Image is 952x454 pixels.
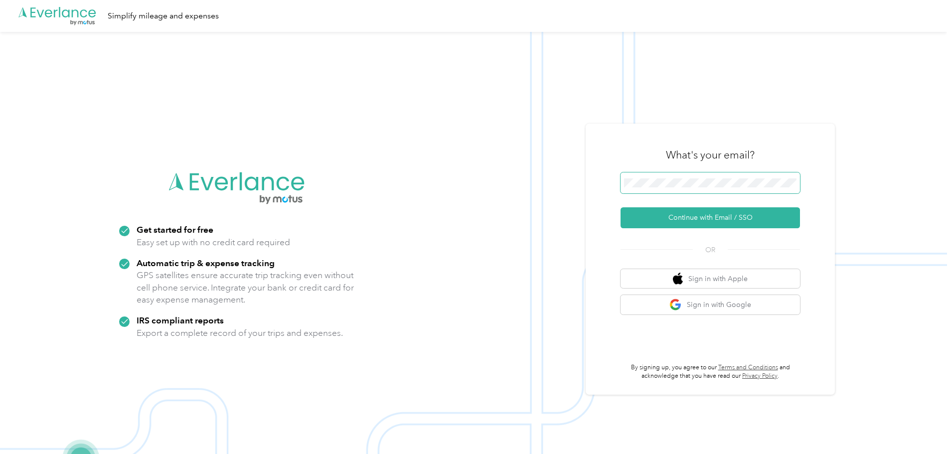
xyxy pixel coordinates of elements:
[666,148,755,162] h3: What's your email?
[137,327,343,339] p: Export a complete record of your trips and expenses.
[137,236,290,249] p: Easy set up with no credit card required
[621,269,800,289] button: apple logoSign in with Apple
[137,269,354,306] p: GPS satellites ensure accurate trip tracking even without cell phone service. Integrate your bank...
[621,363,800,381] p: By signing up, you agree to our and acknowledge that you have read our .
[742,372,778,380] a: Privacy Policy
[108,10,219,22] div: Simplify mileage and expenses
[621,207,800,228] button: Continue with Email / SSO
[137,224,213,235] strong: Get started for free
[137,315,224,325] strong: IRS compliant reports
[673,273,683,285] img: apple logo
[693,245,728,255] span: OR
[718,364,778,371] a: Terms and Conditions
[137,258,275,268] strong: Automatic trip & expense tracking
[621,295,800,314] button: google logoSign in with Google
[669,299,682,311] img: google logo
